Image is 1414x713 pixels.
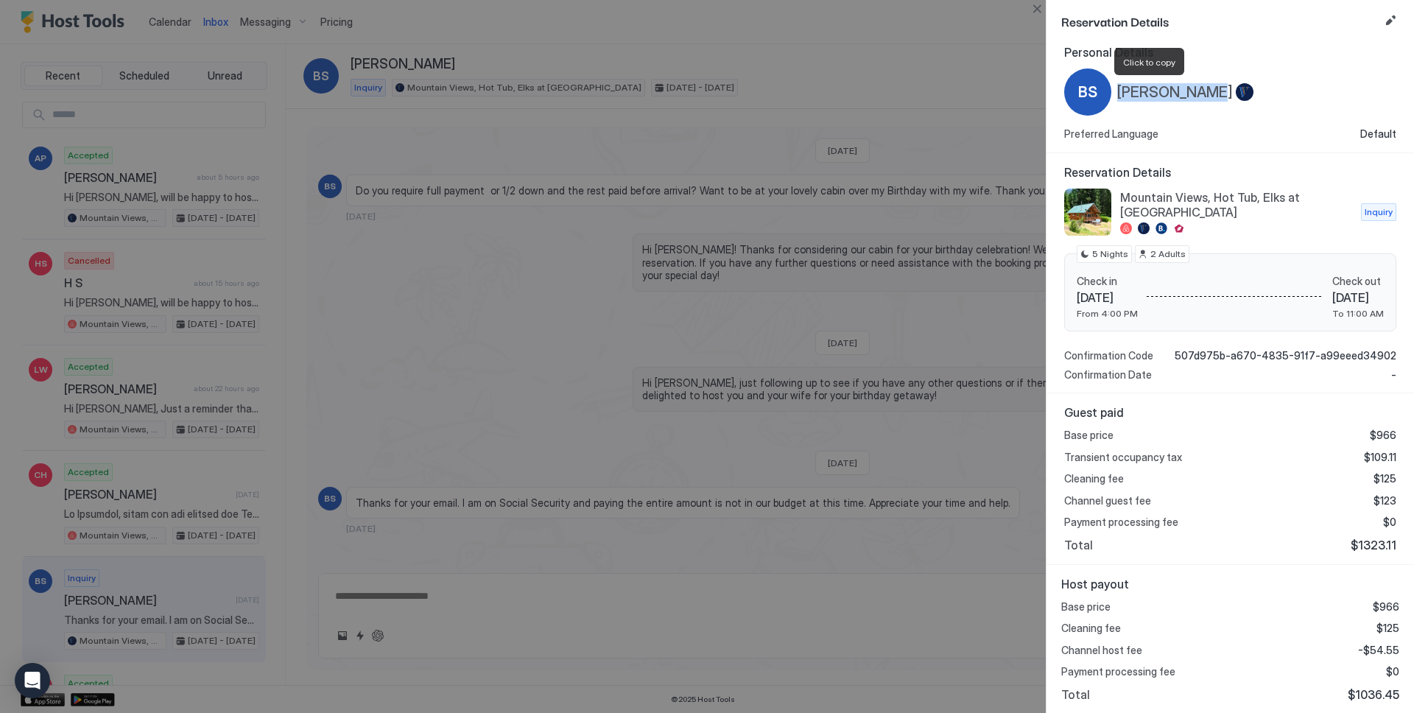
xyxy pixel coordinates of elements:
[1332,308,1384,319] span: To 11:00 AM
[1064,45,1396,60] span: Personal Details
[1117,83,1233,102] span: [PERSON_NAME]
[1077,290,1138,305] span: [DATE]
[1373,600,1399,614] span: $966
[15,663,50,698] div: Open Intercom Messenger
[1078,81,1097,103] span: BS
[1150,247,1186,261] span: 2 Adults
[1064,189,1111,236] div: listing image
[1061,687,1090,702] span: Total
[1383,516,1396,529] span: $0
[1175,349,1396,362] span: 507d975b-a670-4835-91f7-a99eeed34902
[1061,665,1175,678] span: Payment processing fee
[1386,665,1399,678] span: $0
[1061,644,1142,657] span: Channel host fee
[1376,622,1399,635] span: $125
[1092,247,1128,261] span: 5 Nights
[1370,429,1396,442] span: $966
[1364,451,1396,464] span: $109.11
[1077,308,1138,319] span: From 4:00 PM
[1064,349,1153,362] span: Confirmation Code
[1061,12,1379,30] span: Reservation Details
[1365,206,1393,219] span: Inquiry
[1373,494,1396,507] span: $123
[1064,538,1093,552] span: Total
[1373,472,1396,485] span: $125
[1382,12,1399,29] button: Edit reservation
[1064,516,1178,529] span: Payment processing fee
[1348,687,1399,702] span: $1036.45
[1351,538,1396,552] span: $1323.11
[1064,165,1396,180] span: Reservation Details
[1064,405,1396,420] span: Guest paid
[1123,57,1175,68] span: Click to copy
[1120,190,1355,219] span: Mountain Views, Hot Tub, Elks at [GEOGRAPHIC_DATA]
[1391,368,1396,382] span: -
[1332,290,1384,305] span: [DATE]
[1064,494,1151,507] span: Channel guest fee
[1064,368,1152,382] span: Confirmation Date
[1064,429,1114,442] span: Base price
[1332,275,1384,288] span: Check out
[1358,644,1399,657] span: -$54.55
[1077,275,1138,288] span: Check in
[1360,127,1396,141] span: Default
[1061,622,1121,635] span: Cleaning fee
[1064,451,1182,464] span: Transient occupancy tax
[1061,600,1111,614] span: Base price
[1064,127,1158,141] span: Preferred Language
[1064,472,1124,485] span: Cleaning fee
[1061,577,1399,591] span: Host payout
